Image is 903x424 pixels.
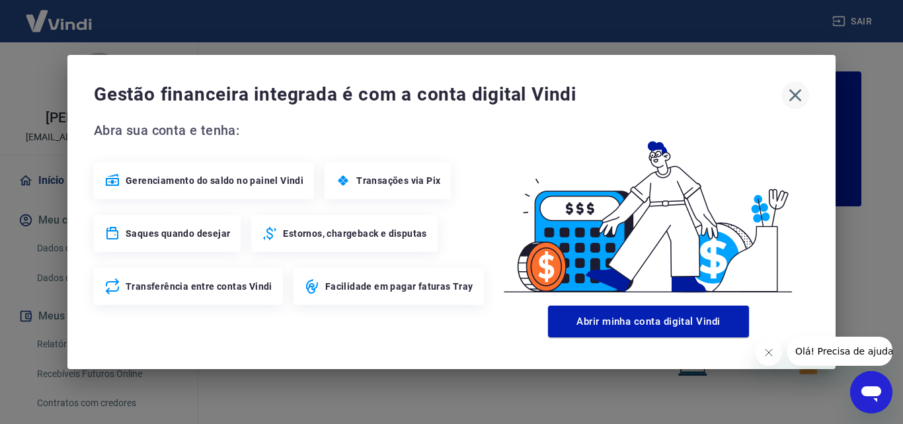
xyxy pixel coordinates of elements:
iframe: Botão para abrir a janela de mensagens [850,371,892,413]
span: Gestão financeira integrada é com a conta digital Vindi [94,81,781,108]
span: Abra sua conta e tenha: [94,120,488,141]
span: Olá! Precisa de ajuda? [8,9,111,20]
span: Transações via Pix [356,174,440,187]
iframe: Fechar mensagem [756,339,782,366]
span: Saques quando desejar [126,227,230,240]
img: Good Billing [488,120,809,300]
button: Abrir minha conta digital Vindi [548,306,749,337]
span: Transferência entre contas Vindi [126,280,272,293]
span: Facilidade em pagar faturas Tray [325,280,473,293]
span: Gerenciamento do saldo no painel Vindi [126,174,303,187]
span: Estornos, chargeback e disputas [283,227,426,240]
iframe: Mensagem da empresa [787,337,892,366]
